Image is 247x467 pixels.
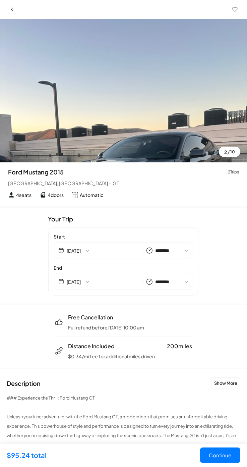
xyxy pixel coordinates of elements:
button: Show More [211,377,240,389]
div: $ 95.24 [7,451,47,460]
div: Ford Mustang 2015 [8,169,239,175]
button: [DATE] [67,247,139,254]
button: Go back [7,4,17,15]
button: Add to favorites [230,4,240,15]
span: 10 [230,150,235,154]
span: 4 doors [48,192,64,198]
span: 4 seats [16,192,32,198]
button: Continue [200,448,240,463]
div: Description [7,380,41,386]
img: distance-included [55,347,63,355]
span: Distance Included [68,342,115,350]
label: Start [54,233,193,240]
span: Automatic [80,192,103,198]
span: / [228,149,230,154]
button: [DATE] [67,278,139,285]
span: Free Cancellation [68,313,144,321]
p: $ 0.34 /mi fee for additional miles driven [68,353,192,360]
p: Full refund before [DATE] 10:00 am [68,324,144,331]
div: 2 Trips [228,170,239,174]
span: 2 [224,150,227,154]
div: [GEOGRAPHIC_DATA], [GEOGRAPHIC_DATA] [8,180,108,187]
span: | [142,278,143,286]
img: back [9,6,15,13]
label: End [54,264,193,271]
img: free-cancel [55,318,63,326]
span: | [142,247,143,255]
button: 2/10 [219,147,240,157]
div: GT [109,180,119,187]
span: 200 miles [167,342,192,350]
span: total [31,451,47,459]
div: Your Trip [48,216,73,222]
